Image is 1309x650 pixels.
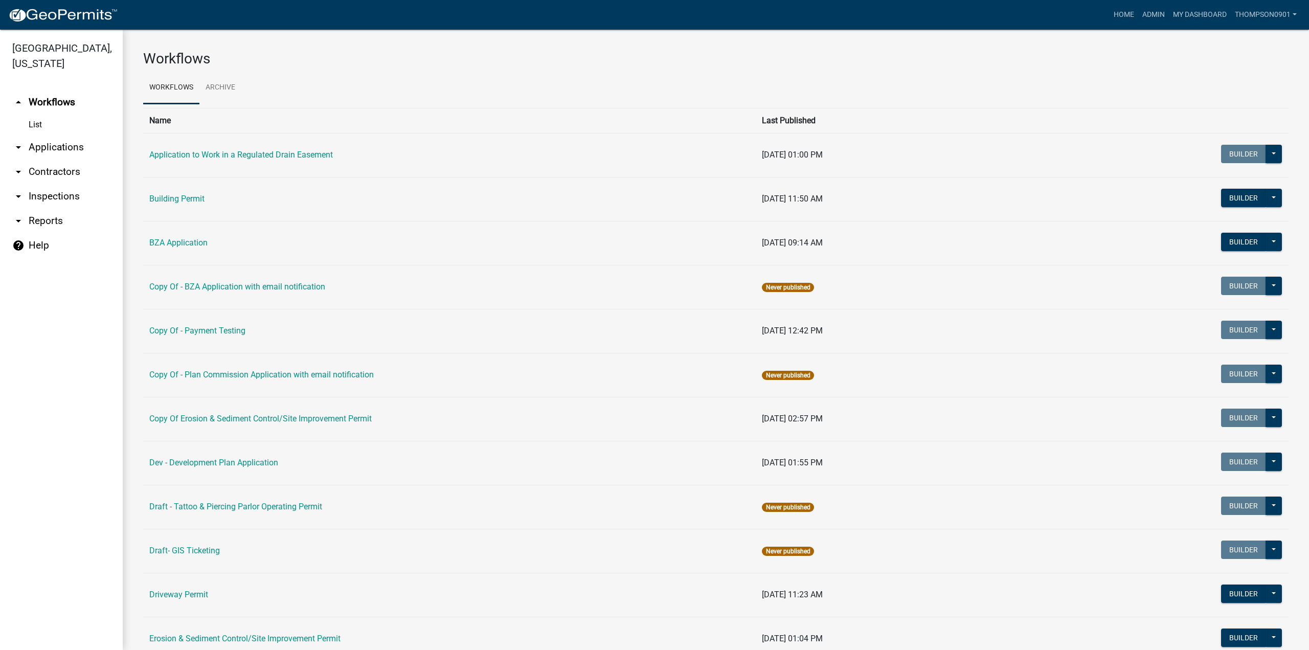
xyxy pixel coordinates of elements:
button: Builder [1221,365,1266,383]
span: [DATE] 09:14 AM [762,238,823,248]
span: [DATE] 12:42 PM [762,326,823,335]
a: Dev - Development Plan Application [149,458,278,467]
a: Application to Work in a Regulated Drain Easement [149,150,333,160]
button: Builder [1221,629,1266,647]
a: Copy Of - BZA Application with email notification [149,282,325,292]
i: arrow_drop_down [12,215,25,227]
button: Builder [1221,321,1266,339]
button: Builder [1221,145,1266,163]
a: Home [1110,5,1138,25]
button: Builder [1221,497,1266,515]
i: arrow_drop_down [12,190,25,203]
i: arrow_drop_up [12,96,25,108]
th: Last Published [756,108,1096,133]
button: Builder [1221,541,1266,559]
a: Copy Of - Plan Commission Application with email notification [149,370,374,379]
a: My Dashboard [1169,5,1231,25]
button: Builder [1221,453,1266,471]
a: Copy Of - Payment Testing [149,326,245,335]
a: Workflows [143,72,199,104]
span: [DATE] 11:50 AM [762,194,823,204]
a: Draft - Tattoo & Piercing Parlor Operating Permit [149,502,322,511]
span: [DATE] 11:23 AM [762,590,823,599]
button: Builder [1221,233,1266,251]
button: Builder [1221,189,1266,207]
a: Building Permit [149,194,205,204]
span: [DATE] 02:57 PM [762,414,823,423]
a: thompson0901 [1231,5,1301,25]
a: Driveway Permit [149,590,208,599]
button: Builder [1221,585,1266,603]
a: Erosion & Sediment Control/Site Improvement Permit [149,634,341,643]
span: [DATE] 01:55 PM [762,458,823,467]
a: Copy Of Erosion & Sediment Control/Site Improvement Permit [149,414,372,423]
span: [DATE] 01:04 PM [762,634,823,643]
th: Name [143,108,756,133]
a: Archive [199,72,241,104]
a: Draft- GIS Ticketing [149,546,220,555]
i: help [12,239,25,252]
span: Never published [762,283,814,292]
a: Admin [1138,5,1169,25]
button: Builder [1221,277,1266,295]
h3: Workflows [143,50,1289,68]
span: [DATE] 01:00 PM [762,150,823,160]
a: BZA Application [149,238,208,248]
button: Builder [1221,409,1266,427]
i: arrow_drop_down [12,166,25,178]
span: Never published [762,547,814,556]
span: Never published [762,503,814,512]
i: arrow_drop_down [12,141,25,153]
span: Never published [762,371,814,380]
